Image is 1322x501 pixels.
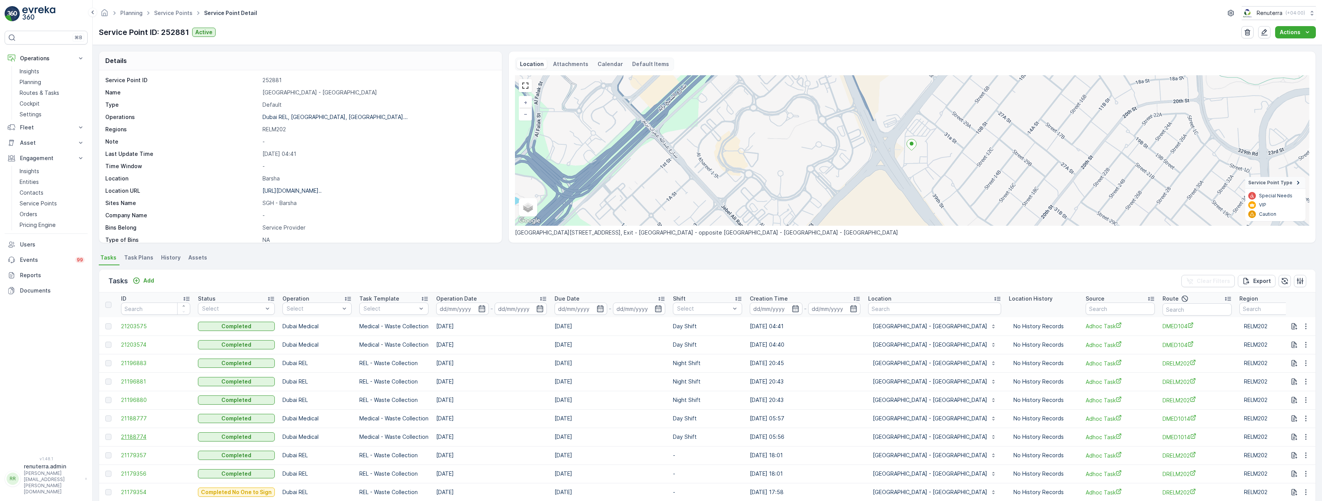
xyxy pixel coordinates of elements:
span: DRELM202 [1163,451,1232,460]
summary: Service Point Type [1245,177,1305,189]
td: Medical - Waste Collection [355,336,432,354]
p: [URL][DOMAIN_NAME].. [262,187,322,194]
a: Settings [17,109,88,120]
a: 21188774 [121,433,190,441]
a: Zoom Out [520,108,531,120]
button: [GEOGRAPHIC_DATA] - [GEOGRAPHIC_DATA] [868,449,1001,461]
p: Clear Filters [1197,277,1230,285]
button: [GEOGRAPHIC_DATA] - [GEOGRAPHIC_DATA] [868,320,1001,332]
td: Medical - Waste Collection [355,409,432,428]
p: - [262,138,494,146]
p: Completed [221,451,251,459]
a: Adhoc Task [1086,396,1155,404]
p: [GEOGRAPHIC_DATA] - [GEOGRAPHIC_DATA] [873,359,987,367]
a: Pricing Engine [17,220,88,230]
a: 21196883 [121,359,190,367]
td: REL - Waste Collection [355,354,432,372]
button: Asset [5,135,88,150]
p: Completed [221,322,251,330]
p: [GEOGRAPHIC_DATA] - [GEOGRAPHIC_DATA] [873,322,987,330]
span: 21188777 [121,415,190,422]
span: 21179354 [121,488,190,496]
p: Operation Date [436,295,477,303]
p: [GEOGRAPHIC_DATA] - [GEOGRAPHIC_DATA] [873,341,987,349]
a: DMED104 [1163,341,1232,349]
p: Completed [221,341,251,349]
p: Completed [221,433,251,441]
span: 21203575 [121,322,190,330]
p: Fleet [20,124,72,131]
button: Export [1238,275,1275,287]
p: Operation [282,295,309,303]
img: logo [5,6,20,21]
td: [DATE] 20:45 [746,354,864,372]
a: Orders [17,209,88,220]
td: Dubai Medical [279,317,355,336]
span: History [161,254,181,261]
p: Insights [20,68,39,75]
td: REL - Waste Collection [355,446,432,465]
td: Dubai REL [279,391,355,409]
span: Adhoc Task [1086,378,1155,386]
td: REL - Waste Collection [355,391,432,409]
td: REL - Waste Collection [355,465,432,483]
td: [DATE] 04:41 [746,317,864,336]
td: [DATE] 05:57 [746,409,864,428]
p: [PERSON_NAME][EMAIL_ADDRESS][PERSON_NAME][DOMAIN_NAME] [24,470,81,495]
p: ( +04:00 ) [1285,10,1305,16]
p: Service Point ID [105,76,259,84]
td: Medical - Waste Collection [355,317,432,336]
p: NA [262,236,494,244]
p: Location [520,60,544,68]
p: Special Needs [1259,193,1292,199]
p: RELM202 [262,126,494,133]
span: Adhoc Task [1086,322,1155,330]
p: Operations [105,113,259,121]
span: DMED104 [1163,322,1232,330]
p: ⌘B [75,35,82,41]
a: DMED1014 [1163,433,1232,441]
p: Creation Time [750,295,788,303]
p: Actions [1280,28,1300,36]
p: VIP [1259,202,1266,208]
img: logo_light-DOdMpM7g.png [22,6,55,21]
p: [GEOGRAPHIC_DATA] - [GEOGRAPHIC_DATA] [873,488,987,496]
td: [DATE] [432,336,551,354]
td: [DATE] [551,446,669,465]
td: [DATE] [551,317,669,336]
button: Renuterra(+04:00) [1242,6,1316,20]
span: + [524,99,527,106]
input: Search [1086,303,1155,315]
p: [GEOGRAPHIC_DATA] - [GEOGRAPHIC_DATA] [873,433,987,441]
p: [GEOGRAPHIC_DATA] - [GEOGRAPHIC_DATA] [873,396,987,404]
input: dd/mm/yyyy [808,303,861,315]
p: renuterra.admin [24,463,81,470]
img: Screenshot_2024-07-26_at_13.33.01.png [1242,9,1254,17]
p: Pricing Engine [20,221,56,229]
td: [DATE] [432,465,551,483]
button: [GEOGRAPHIC_DATA] - [GEOGRAPHIC_DATA] [868,412,1001,425]
p: Dubai REL, [GEOGRAPHIC_DATA], [GEOGRAPHIC_DATA]... [262,114,408,120]
p: Select [677,305,730,313]
td: [DATE] [551,372,669,391]
td: Night Shift [669,391,746,409]
button: [GEOGRAPHIC_DATA] - [GEOGRAPHIC_DATA] [868,486,1001,498]
a: DRELM202 [1163,359,1232,367]
a: Reports [5,268,88,283]
span: Service Point Detail [203,9,259,17]
td: [DATE] [432,409,551,428]
p: Planning [20,78,41,86]
a: 21179356 [121,470,190,478]
a: DRELM202 [1163,396,1232,404]
td: Dubai REL [279,354,355,372]
p: - [262,162,494,170]
button: Active [192,28,216,37]
td: [DATE] [432,391,551,409]
input: dd/mm/yyyy [495,303,547,315]
p: [GEOGRAPHIC_DATA] - [GEOGRAPHIC_DATA] [873,378,987,385]
p: Settings [20,111,42,118]
p: Location URL [105,187,259,195]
